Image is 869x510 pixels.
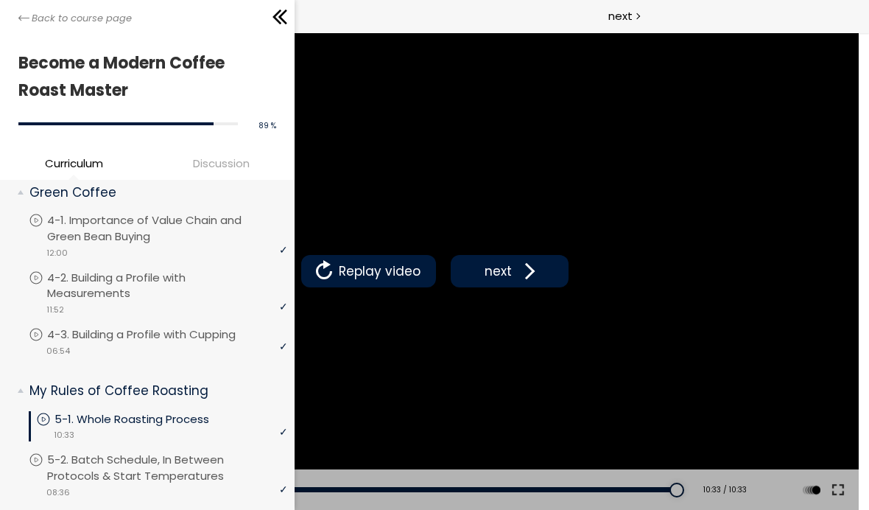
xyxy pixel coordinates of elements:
span: 11:52 [46,304,64,316]
span: 08:36 [46,486,70,499]
div: 10:33 / 10:33 [690,452,747,464]
p: My Rules of Coffee Roasting [29,382,276,400]
p: Green Coffee [29,184,276,202]
h1: Become a Modern Coffee Roast Master [18,49,269,105]
span: next [481,229,516,248]
p: 5-1. Whole Roasting Process [54,411,239,427]
span: 06:54 [46,345,70,357]
span: Discussion [151,155,291,172]
div: Change playback rate [798,437,825,478]
p: 4-2. Building a Profile with Measurements [47,270,287,302]
span: Replay video [335,229,424,248]
p: 4-3. Building a Profile with Cupping [47,326,265,343]
span: 89 % [258,120,276,131]
a: Back to course page [18,11,132,26]
span: 10:33 [54,429,74,441]
button: next [451,223,569,255]
p: 5-2. Batch Schedule, In Between Protocols & Start Temperatures [47,452,287,484]
span: Back to course page [32,11,132,26]
p: 4-1. Importance of Value Chain and Green Bean Buying [47,212,287,245]
button: Replay video [301,223,436,255]
span: next [608,7,633,24]
span: 12:00 [46,247,68,259]
span: Curriculum [45,155,103,172]
button: Play back rate [801,437,823,478]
